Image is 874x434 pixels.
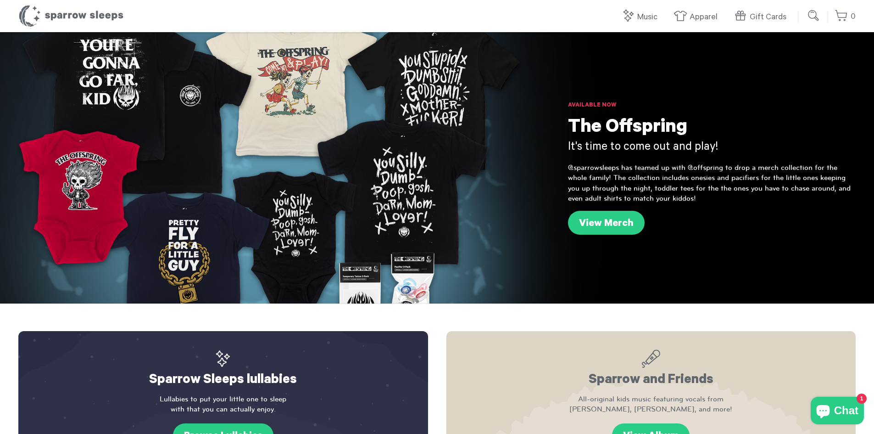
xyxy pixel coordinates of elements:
[465,394,838,415] p: All-original kids music featuring vocals from
[805,6,823,25] input: Submit
[808,397,867,427] inbox-online-store-chat: Shopify online store chat
[37,404,410,414] span: with that you can actually enjoy.
[465,404,838,414] span: [PERSON_NAME], [PERSON_NAME], and more!
[621,7,662,27] a: Music
[734,7,791,27] a: Gift Cards
[568,211,645,235] a: View Merch
[37,394,410,415] p: Lullabies to put your little one to sleep
[18,5,124,28] h1: Sparrow Sleeps
[465,349,838,389] h2: Sparrow and Friends
[37,349,410,389] h2: Sparrow Sleeps lullabies
[568,101,856,110] h6: Available Now
[568,140,856,156] h3: It's time to come out and play!
[568,117,856,140] h1: The Offspring
[674,7,722,27] a: Apparel
[835,7,856,27] a: 0
[568,163,856,204] p: @sparrowsleeps has teamed up with @offspring to drop a merch collection for the whole family! The...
